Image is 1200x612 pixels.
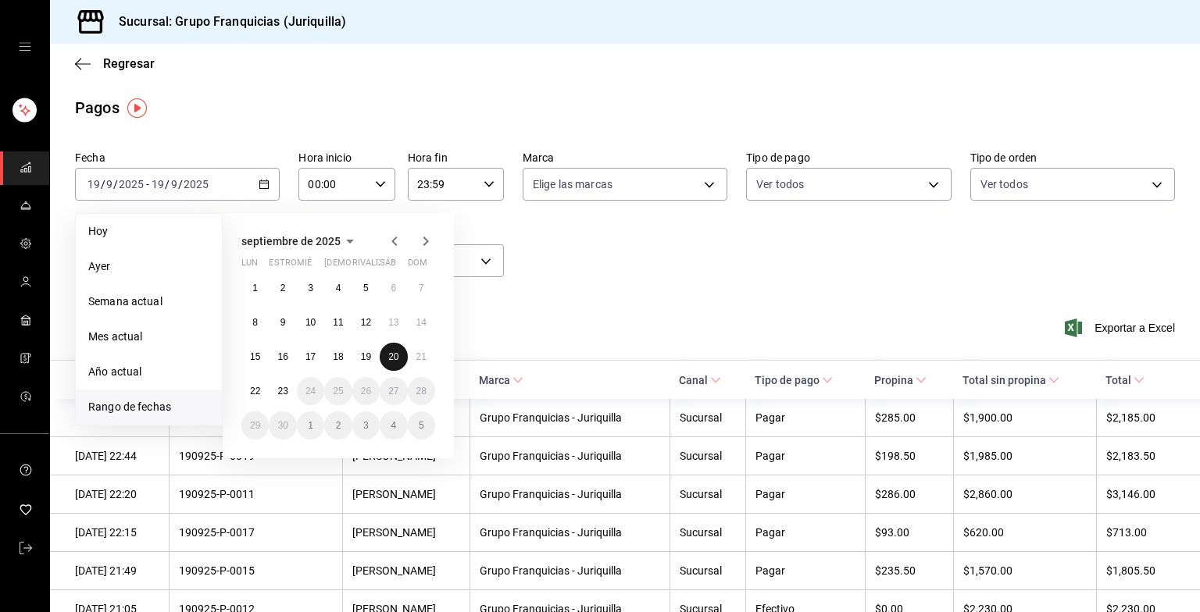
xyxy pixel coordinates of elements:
button: 8 de septiembre de 2025 [241,308,269,336]
abbr: 20 de septiembre de 2025 [388,351,398,362]
input: ---- [183,178,209,190]
span: Mes actual [88,329,209,345]
div: $2,185.00 [1106,411,1175,424]
div: [DATE] 22:20 [75,488,159,500]
button: 7 de septiembre de 2025 [408,274,435,302]
div: $286.00 [875,488,944,500]
button: 27 de septiembre de 2025 [380,377,407,405]
button: 3 de septiembre de 2025 [297,274,324,302]
font: Canal [679,374,708,386]
abbr: 3 de septiembre de 2025 [308,283,313,294]
div: Grupo Franquicias - Juriquilla [480,488,659,500]
span: septiembre de 2025 [241,235,341,247]
abbr: 13 de septiembre de 2025 [388,317,398,328]
abbr: 4 de septiembre de 2025 [336,283,341,294]
abbr: miércoles [297,258,312,274]
abbr: 14 de septiembre de 2025 [416,317,427,328]
button: 5 de septiembre de 2025 [352,274,380,302]
abbr: domingo [408,258,427,274]
font: Exportar a Excel [1095,322,1175,334]
button: 1 de septiembre de 2025 [241,274,269,302]
button: 1 de octubre de 2025 [297,411,324,439]
button: 23 de septiembre de 2025 [269,377,296,405]
span: / [113,178,118,190]
input: ---- [118,178,145,190]
abbr: 26 de septiembre de 2025 [361,386,371,397]
abbr: martes [269,258,318,274]
span: Rango de fechas [88,399,209,415]
div: $235.50 [875,564,944,577]
div: Sucursal [680,488,736,500]
button: 12 de septiembre de 2025 [352,308,380,336]
div: 190925-P-0011 [179,488,333,500]
span: Ayer [88,258,209,275]
div: $2,183.50 [1106,450,1175,462]
div: Sucursal [680,450,736,462]
div: $3,146.00 [1106,488,1175,500]
div: $620.00 [963,526,1087,539]
div: Pagos [75,96,120,119]
abbr: 6 de septiembre de 2025 [391,283,396,294]
input: -- [105,178,113,190]
button: 30 de septiembre de 2025 [269,411,296,439]
button: 19 de septiembre de 2025 [352,343,380,371]
button: 15 de septiembre de 2025 [241,343,269,371]
div: Pagar [755,411,855,424]
abbr: 17 de septiembre de 2025 [305,351,316,362]
div: Grupo Franquicias - Juriquilla [480,411,659,424]
button: 6 de septiembre de 2025 [380,274,407,302]
abbr: 21 de septiembre de 2025 [416,351,427,362]
div: $713.00 [1106,526,1175,539]
span: Semana actual [88,294,209,310]
span: Elige las marcas [533,176,612,192]
button: 2 de octubre de 2025 [324,411,352,439]
abbr: 3 de octubre de 2025 [363,420,369,431]
font: Total [1105,374,1131,386]
button: 2 de septiembre de 2025 [269,274,296,302]
button: 18 de septiembre de 2025 [324,343,352,371]
input: -- [170,178,178,190]
abbr: 25 de septiembre de 2025 [333,386,343,397]
button: Exportar a Excel [1068,318,1175,337]
div: $1,805.50 [1106,564,1175,577]
span: Total sin propina [962,374,1059,386]
button: 4 de octubre de 2025 [380,411,407,439]
font: Total sin propina [962,374,1046,386]
abbr: 30 de septiembre de 2025 [277,420,287,431]
button: 5 de octubre de 2025 [408,411,435,439]
div: Pagar [755,450,855,462]
font: Propina [874,374,913,386]
div: Grupo Franquicias - Juriquilla [480,450,659,462]
abbr: 4 de octubre de 2025 [391,420,396,431]
div: [DATE] 22:44 [75,450,159,462]
span: Tipo de pago [755,374,833,386]
font: Tipo de pago [755,374,820,386]
abbr: 1 de octubre de 2025 [308,420,313,431]
button: 13 de septiembre de 2025 [380,308,407,336]
div: 190925-P-0017 [179,526,333,539]
label: Hora inicio [298,152,395,163]
button: 22 de septiembre de 2025 [241,377,269,405]
div: 190925-P-0015 [179,564,333,577]
div: Grupo Franquicias - Juriquilla [480,564,659,577]
abbr: 24 de septiembre de 2025 [305,386,316,397]
span: Total [1105,374,1145,386]
button: 4 de septiembre de 2025 [324,274,352,302]
button: 10 de septiembre de 2025 [297,308,324,336]
abbr: 22 de septiembre de 2025 [250,386,260,397]
abbr: 7 de septiembre de 2025 [419,283,424,294]
button: 21 de septiembre de 2025 [408,343,435,371]
div: Sucursal [680,564,736,577]
button: 28 de septiembre de 2025 [408,377,435,405]
div: $285.00 [875,411,944,424]
span: Año actual [88,364,209,380]
abbr: 15 de septiembre de 2025 [250,351,260,362]
abbr: 10 de septiembre de 2025 [305,317,316,328]
div: Pagar [755,564,855,577]
button: 16 de septiembre de 2025 [269,343,296,371]
abbr: 12 de septiembre de 2025 [361,317,371,328]
input: -- [87,178,101,190]
div: $2,860.00 [963,488,1087,500]
button: 24 de septiembre de 2025 [297,377,324,405]
abbr: 29 de septiembre de 2025 [250,420,260,431]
